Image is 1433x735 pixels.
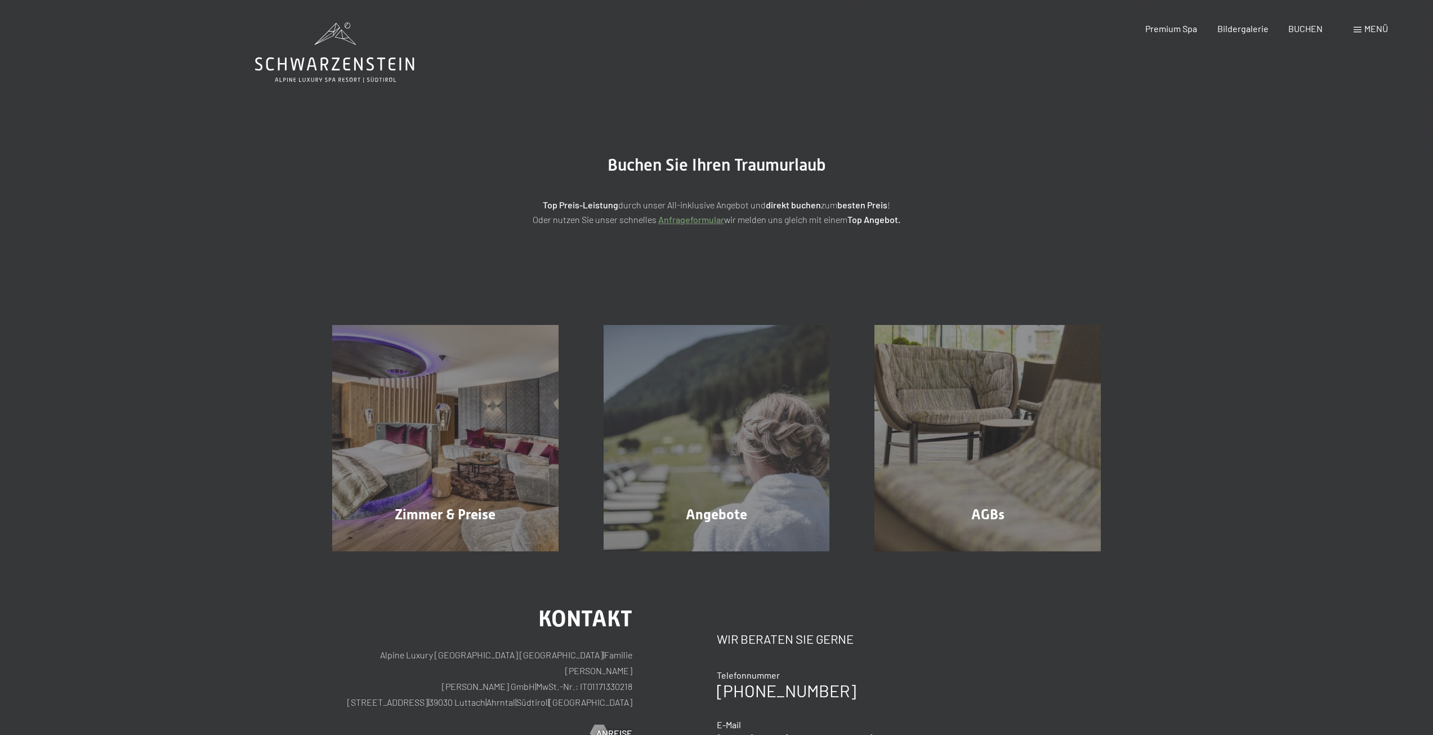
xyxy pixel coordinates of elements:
a: BUCHEN [1288,23,1323,34]
p: Alpine Luxury [GEOGRAPHIC_DATA] [GEOGRAPHIC_DATA] Familie [PERSON_NAME] [PERSON_NAME] GmbH MwSt.-... [332,647,632,710]
a: [PHONE_NUMBER] [717,680,856,701]
strong: besten Preis [837,199,887,210]
span: Kontakt [538,605,632,632]
span: | [603,649,604,660]
a: Premium Spa [1145,23,1197,34]
span: Telefonnummer [717,670,780,680]
a: Anfrageformular [658,214,724,225]
p: durch unser All-inklusive Angebot und zum ! Oder nutzen Sie unser schnelles wir melden uns gleich... [435,198,998,226]
a: Buchung AGBs [852,325,1123,551]
span: E-Mail [717,719,741,730]
a: Buchung Zimmer & Preise [310,325,581,551]
span: | [548,697,549,707]
span: Menü [1364,23,1388,34]
span: Wir beraten Sie gerne [717,631,854,646]
span: Zimmer & Preise [395,506,495,523]
span: | [535,681,536,692]
span: Angebote [686,506,747,523]
strong: direkt buchen [766,199,821,210]
span: Buchen Sie Ihren Traumurlaub [608,155,826,175]
span: | [515,697,516,707]
span: | [428,697,429,707]
a: Buchung Angebote [581,325,852,551]
span: AGBs [971,506,1005,523]
strong: Top Preis-Leistung [543,199,618,210]
span: | [485,697,486,707]
a: Bildergalerie [1217,23,1269,34]
strong: Top Angebot. [847,214,900,225]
